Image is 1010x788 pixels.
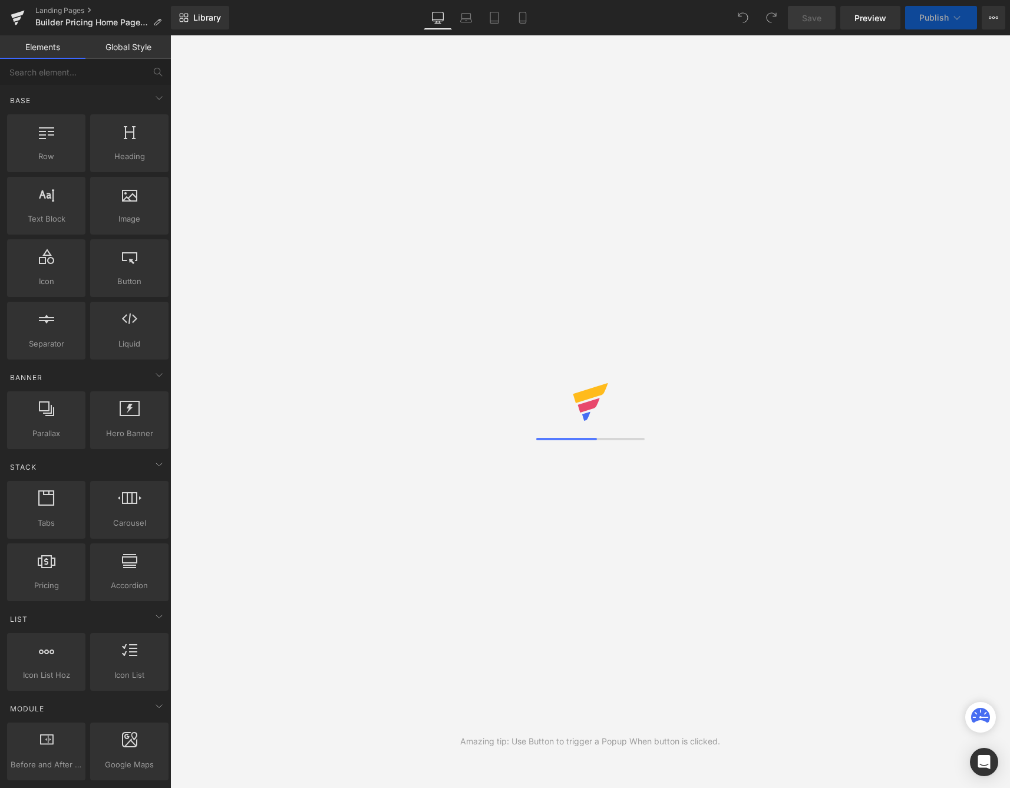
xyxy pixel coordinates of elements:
a: Desktop [424,6,452,29]
a: Laptop [452,6,480,29]
span: Icon List [94,669,165,681]
span: Image [94,213,165,225]
div: Amazing tip: Use Button to trigger a Popup When button is clicked. [460,735,720,748]
span: Module [9,703,45,714]
button: More [982,6,1005,29]
button: Publish [905,6,977,29]
span: Button [94,275,165,288]
span: Hero Banner [94,427,165,440]
span: Icon [11,275,82,288]
span: Separator [11,338,82,350]
span: Save [802,12,821,24]
a: Tablet [480,6,509,29]
span: Library [193,12,221,23]
span: Banner [9,372,44,383]
span: Liquid [94,338,165,350]
span: Before and After Images [11,759,82,771]
span: Pricing [11,579,82,592]
button: Undo [731,6,755,29]
div: Open Intercom Messenger [970,748,998,776]
span: Builder Pricing Home Page 2.0 [35,18,148,27]
span: Parallax [11,427,82,440]
span: Text Block [11,213,82,225]
a: Landing Pages [35,6,171,15]
span: Google Maps [94,759,165,771]
span: List [9,614,29,625]
span: Row [11,150,82,163]
button: Redo [760,6,783,29]
span: Base [9,95,32,106]
span: Heading [94,150,165,163]
a: Preview [840,6,900,29]
a: New Library [171,6,229,29]
span: Stack [9,461,38,473]
span: Icon List Hoz [11,669,82,681]
span: Carousel [94,517,165,529]
span: Publish [919,13,949,22]
span: Tabs [11,517,82,529]
span: Accordion [94,579,165,592]
span: Preview [854,12,886,24]
a: Mobile [509,6,537,29]
a: Global Style [85,35,171,59]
